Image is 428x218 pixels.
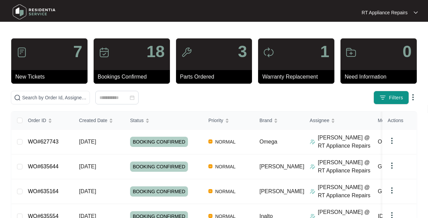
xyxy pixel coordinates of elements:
img: icon [16,47,27,58]
img: Assigner Icon [310,189,315,194]
span: BOOKING CONFIRMED [130,186,188,197]
img: residentia service logo [10,2,58,22]
img: icon [181,47,192,58]
span: BOOKING CONFIRMED [130,137,188,147]
img: dropdown arrow [409,93,417,101]
p: [PERSON_NAME] @ RT Appliance Repairs [318,158,372,175]
img: dropdown arrow [388,186,396,195]
th: Priority [203,112,254,130]
img: dropdown arrow [414,11,418,14]
p: 18 [146,44,164,60]
p: Warranty Replacement [262,73,334,81]
p: RT Appliance Repairs [362,9,408,16]
img: icon [346,47,356,58]
span: BOOKING CONFIRMED [130,162,188,172]
span: Priority [208,117,223,124]
span: Omega [259,139,277,145]
p: Bookings Confirmed [98,73,170,81]
p: [PERSON_NAME] @ RT Appliance Repairs [318,183,372,200]
input: Search by Order Id, Assignee Name, Customer Name, Brand and Model [22,94,87,101]
p: [PERSON_NAME] @ RT Appliance Repairs [318,134,372,150]
img: Vercel Logo [208,164,212,168]
span: [DATE] [79,188,96,194]
img: Vercel Logo [208,189,212,193]
a: WO#627743 [28,139,59,145]
p: 1 [320,44,329,60]
img: search-icon [14,94,21,101]
th: Status [125,112,203,130]
img: Assigner Icon [310,139,315,145]
p: Need Information [345,73,417,81]
p: 0 [402,44,412,60]
button: filter iconFilters [374,91,409,104]
span: Order ID [28,117,46,124]
span: Assignee [310,117,330,124]
th: Order ID [22,112,74,130]
p: Parts Ordered [180,73,252,81]
img: Vercel Logo [208,139,212,144]
span: [PERSON_NAME] [259,188,304,194]
img: filter icon [379,94,386,101]
p: 3 [238,44,247,60]
img: icon [263,47,274,58]
a: WO#635164 [28,188,59,194]
a: WO#635644 [28,164,59,169]
th: Created Date [74,112,125,130]
span: NORMAL [212,138,238,146]
span: Brand [259,117,272,124]
p: New Tickets [15,73,88,81]
span: NORMAL [212,163,238,171]
span: NORMAL [212,187,238,196]
p: 7 [73,44,82,60]
span: [DATE] [79,139,96,145]
span: Filters [389,94,403,101]
span: Status [130,117,144,124]
img: Assigner Icon [310,164,315,169]
span: [PERSON_NAME] [259,164,304,169]
th: Actions [382,112,416,130]
img: Vercel Logo [208,214,212,218]
th: Assignee [304,112,372,130]
span: [DATE] [79,164,96,169]
span: Created Date [79,117,107,124]
img: icon [99,47,110,58]
img: dropdown arrow [388,137,396,145]
th: Brand [254,112,304,130]
span: Model [378,117,391,124]
img: dropdown arrow [388,162,396,170]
